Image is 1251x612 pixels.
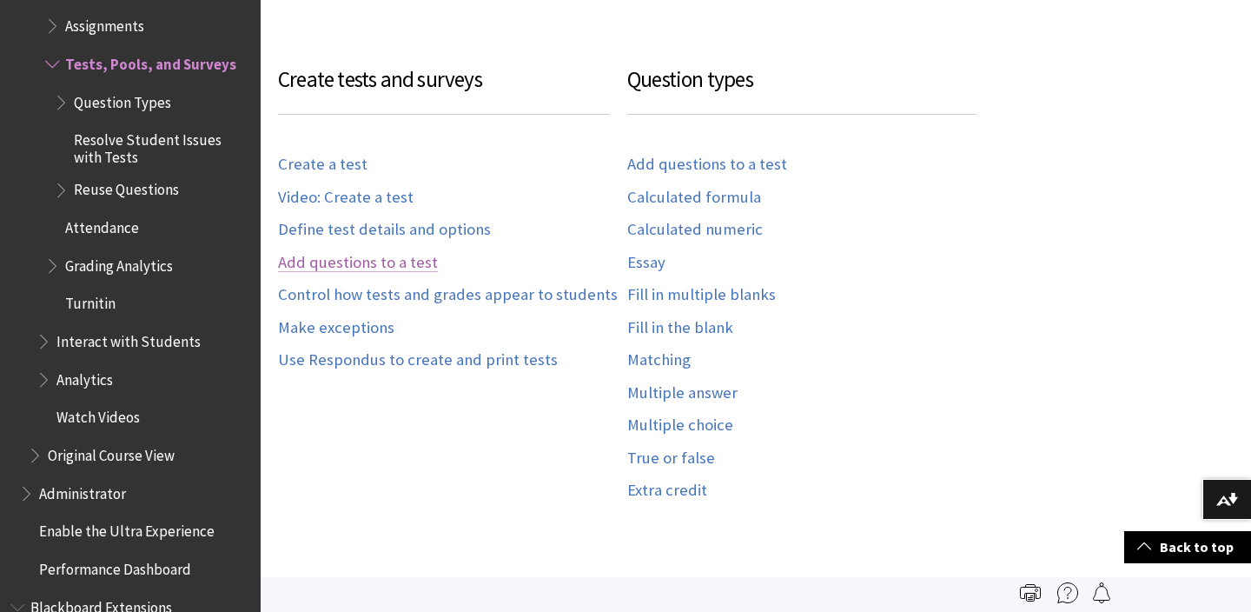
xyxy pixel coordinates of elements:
span: Grading Analytics [65,251,173,275]
a: Multiple answer [627,383,738,403]
a: Fill in multiple blanks [627,285,776,305]
a: Add questions to a test [278,253,438,273]
span: Tests, Pools, and Surveys [65,50,236,73]
span: Reuse Questions [74,176,179,199]
a: Define test details and options [278,220,491,240]
img: Print [1020,582,1041,603]
span: Question Types [74,88,171,111]
img: More help [1057,582,1078,603]
a: Back to top [1124,531,1251,563]
a: Control how tests and grades appear to students [278,285,618,305]
span: Interact with Students [56,327,201,350]
span: Watch Videos [56,403,140,427]
a: Essay [627,253,665,273]
a: Make exceptions [278,318,394,338]
a: Fill in the blank [627,318,733,338]
a: Extra credit [627,481,707,501]
span: Original Course View [48,441,175,464]
span: Analytics [56,365,113,389]
a: Use Respondus to create and print tests [278,350,558,370]
span: Administrator [39,479,126,502]
span: Turnitin [65,289,116,313]
a: Create a test [278,155,367,175]
a: Calculated formula [627,188,761,208]
span: Performance Dashboard [39,555,191,578]
span: Resolve Student Issues with Tests [74,125,248,166]
a: Video: Create a test [278,188,414,208]
img: Follow this page [1091,582,1112,603]
a: Add questions to a test [627,155,787,175]
a: Calculated numeric [627,220,763,240]
span: Assignments [65,11,144,35]
span: Enable the Ultra Experience [39,516,215,540]
a: True or false [627,449,715,469]
h3: Question types [627,63,976,115]
a: Multiple choice [627,416,733,436]
h3: Create tests and surveys [278,63,610,115]
a: Matching [627,350,691,370]
span: Attendance [65,213,139,236]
